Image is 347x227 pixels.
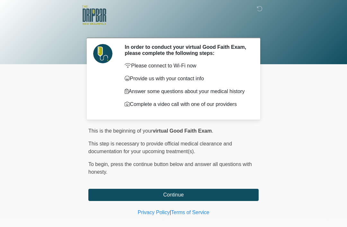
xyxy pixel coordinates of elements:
a: Terms of Service [171,210,209,215]
span: To begin, [88,162,111,167]
img: Agent Avatar [93,44,112,63]
p: Complete a video call with one of our providers [125,100,249,108]
img: The DRIPBaR - New Braunfels Logo [82,5,106,26]
a: | [170,210,171,215]
p: Please connect to Wi-Fi now [125,62,249,70]
p: Provide us with your contact info [125,75,249,83]
span: press the continue button below and answer all questions with honesty. [88,162,252,175]
p: Answer some questions about your medical history [125,88,249,95]
a: Privacy Policy [138,210,170,215]
span: . [212,128,213,134]
span: This step is necessary to provide official medical clearance and documentation for your upcoming ... [88,141,232,154]
strong: virtual Good Faith Exam [153,128,212,134]
h2: In order to conduct your virtual Good Faith Exam, please complete the following steps: [125,44,249,56]
button: Continue [88,189,259,201]
span: This is the beginning of your [88,128,153,134]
